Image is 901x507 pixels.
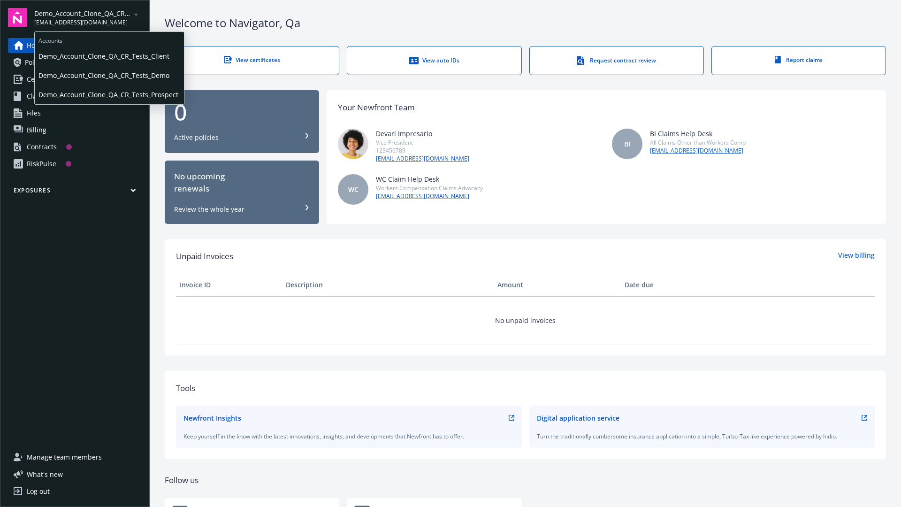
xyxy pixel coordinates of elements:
[338,129,368,159] img: photo
[27,139,57,154] div: Contracts
[731,56,867,64] div: Report claims
[376,138,469,146] div: Vice President
[183,432,514,440] div: Keep yourself in the know with the latest innovations, insights, and developments that Newfront h...
[176,382,875,394] div: Tools
[25,55,48,70] span: Policies
[27,156,56,171] div: RiskPulse
[174,170,310,195] div: No upcoming renewals
[34,8,130,18] span: Demo_Account_Clone_QA_CR_Tests_Prospect
[130,8,142,20] a: arrowDropDown
[8,156,142,171] a: RiskPulse
[8,186,142,198] button: Exposures
[366,56,502,65] div: View auto IDs
[376,154,469,163] a: [EMAIL_ADDRESS][DOMAIN_NAME]
[621,274,727,296] th: Date due
[165,15,886,31] div: Welcome to Navigator , Qa
[27,450,102,465] span: Manage team members
[537,413,619,423] div: Digital application service
[624,139,630,149] span: BI
[27,38,45,53] span: Home
[176,296,875,344] td: No unpaid invoices
[650,146,746,155] a: [EMAIL_ADDRESS][DOMAIN_NAME]
[174,205,244,214] div: Review the whole year
[348,184,359,194] span: WC
[165,90,319,154] button: 0Active policies
[34,8,142,27] button: Demo_Account_Clone_QA_CR_Tests_Prospect[EMAIL_ADDRESS][DOMAIN_NAME]arrowDropDown
[8,469,78,479] button: What's new
[184,56,320,64] div: View certificates
[174,133,219,142] div: Active policies
[176,274,282,296] th: Invoice ID
[27,106,41,121] span: Files
[8,450,142,465] a: Manage team members
[38,66,180,85] span: Demo_Account_Clone_QA_CR_Tests_Demo
[650,129,746,138] div: BI Claims Help Desk
[8,72,142,87] a: Certificates
[8,8,27,27] img: navigator-logo.svg
[38,85,180,104] span: Demo_Account_Clone_QA_CR_Tests_Prospect
[282,274,494,296] th: Description
[494,274,621,296] th: Amount
[174,101,310,123] div: 0
[8,123,142,138] a: Billing
[711,46,886,75] a: Report claims
[347,46,521,75] a: View auto IDs
[650,138,746,146] div: All Claims Other than Workers Comp
[549,56,685,65] div: Request contract review
[529,46,704,75] a: Request contract review
[183,413,241,423] div: Newfront Insights
[165,46,339,75] a: View certificates
[376,174,483,184] div: WC Claim Help Desk
[376,129,469,138] div: Devari Impresario
[27,89,48,104] span: Claims
[376,184,483,192] div: Workers Compensation Claims Advocacy
[376,192,483,200] a: [EMAIL_ADDRESS][DOMAIN_NAME]
[537,432,868,440] div: Turn the traditionally cumbersome insurance application into a simple, Turbo-Tax like experience ...
[338,101,415,114] div: Your Newfront Team
[8,139,142,154] a: Contracts
[27,469,63,479] span: What ' s new
[8,89,142,104] a: Claims
[27,123,46,138] span: Billing
[38,46,180,66] span: Demo_Account_Clone_QA_CR_Tests_Client
[165,474,886,486] div: Follow us
[8,106,142,121] a: Files
[8,55,142,70] a: Policies
[8,38,142,53] a: Home
[165,161,319,224] button: No upcomingrenewalsReview the whole year
[34,18,130,27] span: [EMAIL_ADDRESS][DOMAIN_NAME]
[838,250,875,262] a: View billing
[27,484,50,499] div: Log out
[35,32,184,46] span: Accounts
[376,146,469,154] div: 123456789
[27,72,62,87] span: Certificates
[176,250,233,262] span: Unpaid Invoices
